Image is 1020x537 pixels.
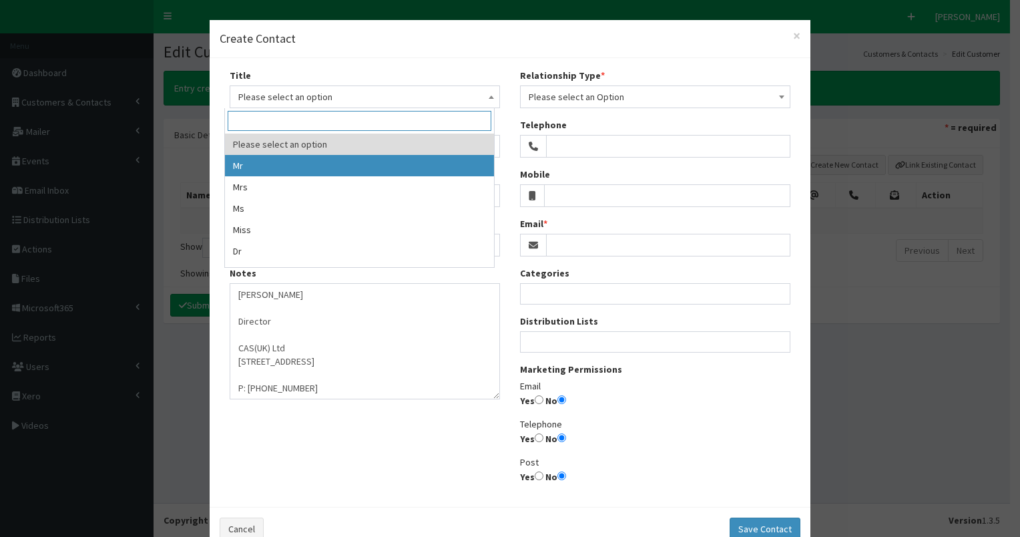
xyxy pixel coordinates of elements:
input: No [557,472,566,480]
label: Email [520,217,547,230]
li: Miss [225,219,494,240]
li: Ms [225,198,494,219]
label: Relationship Type [520,69,605,82]
input: Yes [535,395,543,404]
label: Distribution Lists [520,315,598,328]
label: Title [230,69,251,82]
p: Email [520,379,790,411]
p: Post [520,456,790,487]
li: Mrs [225,176,494,198]
input: Yes [535,472,543,480]
li: Mr [225,155,494,176]
label: Mobile [520,168,550,181]
label: Yes [520,393,543,407]
label: Notes [230,266,256,280]
h4: Create Contact [220,30,800,47]
button: Close [793,29,800,43]
li: Dr [225,240,494,262]
label: Yes [520,469,543,484]
span: Please select an option [230,85,500,108]
input: No [557,433,566,442]
label: Yes [520,431,543,445]
label: Categories [520,266,569,280]
input: No [557,395,566,404]
li: Please select an option [225,134,494,155]
label: Marketing Permissions [520,363,622,376]
label: Telephone [520,118,567,132]
span: Please select an Option [520,85,790,108]
label: No [545,469,566,484]
span: × [793,27,800,45]
span: Please select an Option [529,87,782,106]
input: Yes [535,433,543,442]
label: No [545,431,566,445]
li: MP [225,262,494,283]
p: Telephone [520,417,790,449]
label: No [545,393,566,407]
span: Please select an option [238,87,491,106]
